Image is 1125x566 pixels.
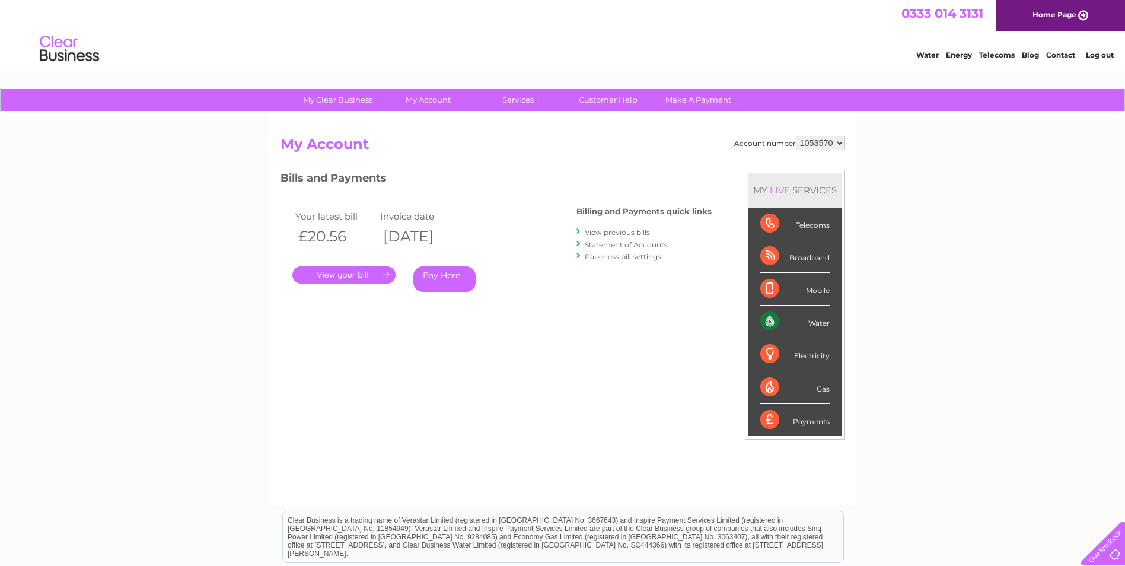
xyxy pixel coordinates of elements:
[576,207,712,216] h4: Billing and Payments quick links
[1046,50,1075,59] a: Contact
[379,89,477,111] a: My Account
[377,208,463,224] td: Invoice date
[281,136,845,158] h2: My Account
[585,240,668,249] a: Statement of Accounts
[377,224,463,249] th: [DATE]
[946,50,972,59] a: Energy
[585,228,650,237] a: View previous bills
[585,252,661,261] a: Paperless bill settings
[760,240,830,273] div: Broadband
[292,224,378,249] th: £20.56
[292,266,396,284] a: .
[281,170,712,190] h3: Bills and Payments
[469,89,567,111] a: Services
[1086,50,1114,59] a: Log out
[283,7,843,58] div: Clear Business is a trading name of Verastar Limited (registered in [GEOGRAPHIC_DATA] No. 3667643...
[760,273,830,306] div: Mobile
[748,173,842,207] div: MY SERVICES
[760,208,830,240] div: Telecoms
[901,6,983,21] a: 0333 014 3131
[760,338,830,371] div: Electricity
[760,404,830,436] div: Payments
[649,89,747,111] a: Make A Payment
[734,136,845,150] div: Account number
[413,266,476,292] a: Pay Here
[760,371,830,404] div: Gas
[1022,50,1039,59] a: Blog
[559,89,657,111] a: Customer Help
[39,31,100,67] img: logo.png
[292,208,378,224] td: Your latest bill
[767,185,792,196] div: LIVE
[916,50,939,59] a: Water
[979,50,1015,59] a: Telecoms
[760,306,830,338] div: Water
[289,89,387,111] a: My Clear Business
